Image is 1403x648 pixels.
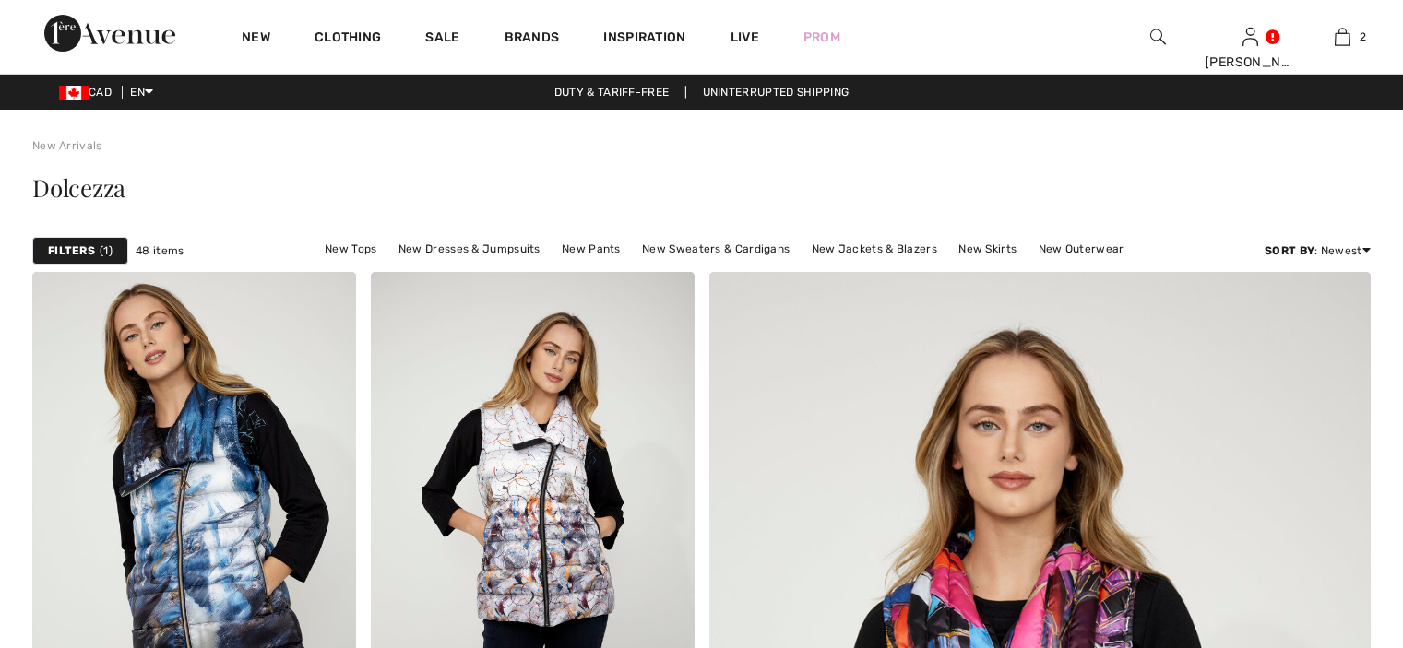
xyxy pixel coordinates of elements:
[32,171,125,204] span: Dolcezza
[553,237,630,261] a: New Pants
[1360,29,1366,45] span: 2
[1297,26,1387,48] a: 2
[1265,244,1314,257] strong: Sort By
[1242,28,1258,45] a: Sign In
[505,29,560,49] a: Brands
[1205,53,1295,72] div: [PERSON_NAME]
[949,237,1026,261] a: New Skirts
[425,29,459,49] a: Sale
[130,86,153,99] span: EN
[32,139,102,152] a: New Arrivals
[59,86,119,99] span: CAD
[1335,26,1350,48] img: My Bag
[389,237,550,261] a: New Dresses & Jumpsuits
[803,237,946,261] a: New Jackets & Blazers
[1242,26,1258,48] img: My Info
[633,237,799,261] a: New Sweaters & Cardigans
[315,29,381,49] a: Clothing
[100,242,113,259] span: 1
[315,237,386,261] a: New Tops
[1265,242,1371,259] div: : Newest
[603,29,685,49] span: Inspiration
[59,86,89,100] img: Canadian Dollar
[803,28,840,47] a: Prom
[731,28,759,47] a: Live
[44,15,175,52] img: 1ère Avenue
[136,242,184,259] span: 48 items
[242,29,270,49] a: New
[1286,510,1385,556] iframe: Opens a widget where you can chat to one of our agents
[1029,237,1134,261] a: New Outerwear
[48,242,95,259] strong: Filters
[1150,26,1166,48] img: search the website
